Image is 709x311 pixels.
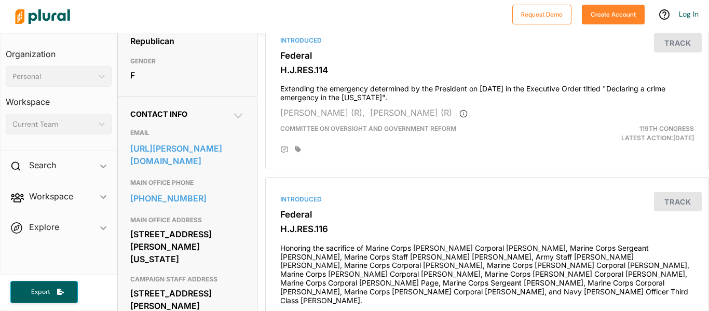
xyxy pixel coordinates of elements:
[280,125,456,132] span: Committee on Oversight and Government Reform
[6,39,112,62] h3: Organization
[639,125,694,132] span: 119th Congress
[295,146,301,153] div: Add tags
[679,9,699,19] a: Log In
[582,8,645,19] a: Create Account
[280,146,289,154] div: Add Position Statement
[654,33,702,52] button: Track
[280,224,694,234] h3: H.J.RES.116
[130,55,244,67] h3: GENDER
[280,107,365,118] span: [PERSON_NAME] (R),
[130,214,244,226] h3: MAIN OFFICE ADDRESS
[12,71,94,82] div: Personal
[370,107,452,118] span: [PERSON_NAME] (R)
[130,33,244,49] div: Republican
[10,281,78,303] button: Export
[6,87,112,110] h3: Workspace
[582,5,645,24] button: Create Account
[130,273,244,286] h3: CAMPAIGN STAFF ADDRESS
[280,36,694,45] div: Introduced
[12,119,94,130] div: Current Team
[130,110,187,118] span: Contact Info
[280,50,694,61] h3: Federal
[130,191,244,206] a: [PHONE_NUMBER]
[130,141,244,169] a: [URL][PERSON_NAME][DOMAIN_NAME]
[24,288,57,296] span: Export
[280,209,694,220] h3: Federal
[280,195,694,204] div: Introduced
[654,192,702,211] button: Track
[130,226,244,267] div: [STREET_ADDRESS][PERSON_NAME][US_STATE]
[280,65,694,75] h3: H.J.RES.114
[512,8,571,19] a: Request Demo
[280,239,694,305] h4: Honoring the sacrifice of Marine Corps [PERSON_NAME] Corporal [PERSON_NAME], Marine Corps Sergean...
[280,79,694,102] h4: Extending the emergency determined by the President on [DATE] in the Executive Order titled "Decl...
[29,159,56,171] h2: Search
[130,67,244,83] div: F
[130,127,244,139] h3: EMAIL
[512,5,571,24] button: Request Demo
[130,177,244,189] h3: MAIN OFFICE PHONE
[558,124,702,143] div: Latest Action: [DATE]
